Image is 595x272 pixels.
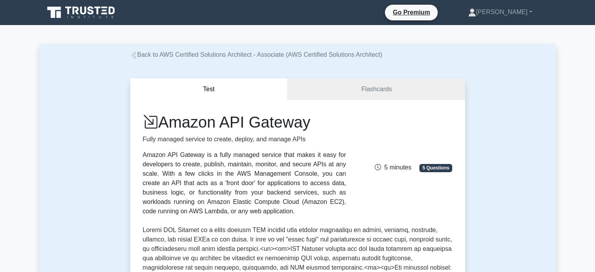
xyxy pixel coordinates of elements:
h1: Amazon API Gateway [143,113,346,131]
button: Test [130,78,288,101]
div: Amazon API Gateway is a fully managed service that makes it easy for developers to create, publis... [143,150,346,216]
a: Back to AWS Certified Solutions Architect - Associate (AWS Certified Solutions Architect) [130,51,383,58]
a: [PERSON_NAME] [449,4,551,20]
span: 5 minutes [375,164,411,171]
p: Fully managed service to create, deploy, and manage APIs [143,135,346,144]
span: 5 Questions [419,164,452,172]
a: Flashcards [288,78,465,101]
a: Go Premium [388,7,435,17]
